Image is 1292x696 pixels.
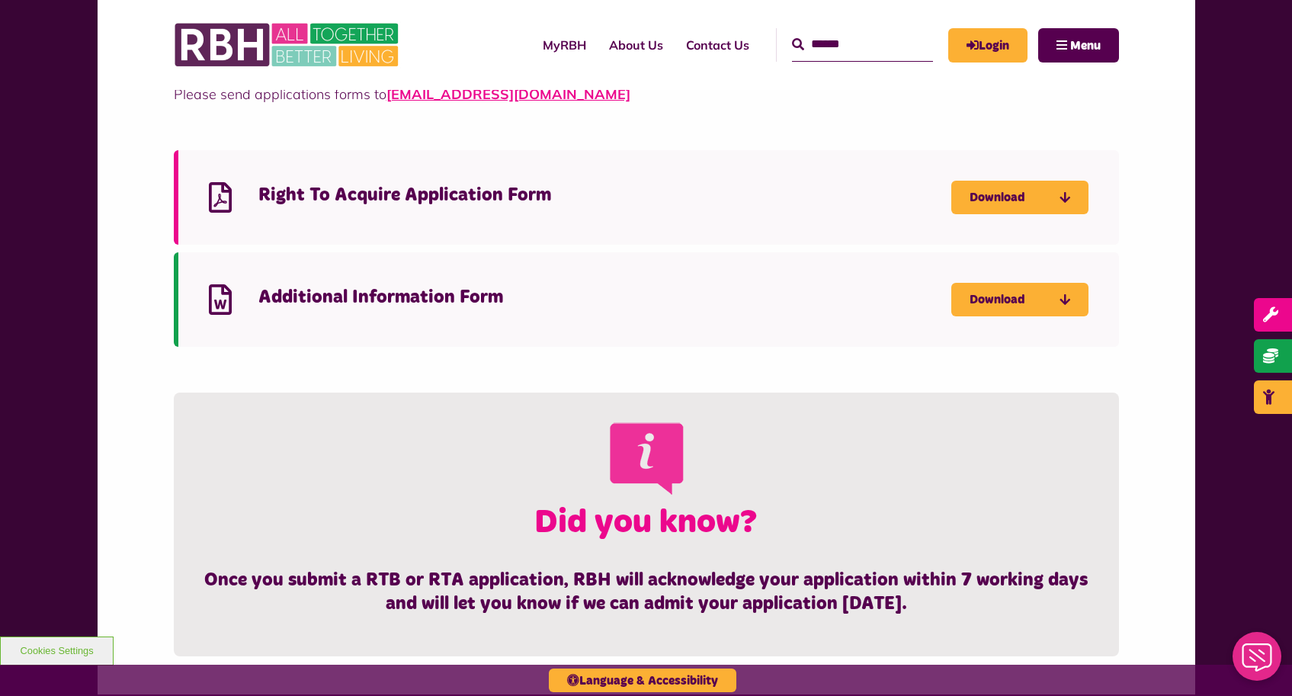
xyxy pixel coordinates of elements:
a: About Us [598,24,675,66]
a: MyRBH [531,24,598,66]
a: MyRBH [948,28,1028,63]
h4: Right To Acquire Application Form [258,184,951,207]
a: Download Right To Acquire Application Form - open in a new tab [951,181,1088,214]
h2: Did you know? [204,415,1088,544]
img: RBH [174,15,402,75]
h4: Additional Information Form [258,286,951,310]
a: Contact Us [675,24,761,66]
p: Please send applications forms to [174,84,1119,104]
span: Menu [1070,40,1101,52]
button: Language & Accessibility [549,669,736,692]
a: [EMAIL_ADDRESS][DOMAIN_NAME] [386,85,630,103]
input: Search [792,28,933,61]
a: Download Additional Information Form - open in a new tab [951,283,1088,316]
button: Navigation [1038,28,1119,63]
img: Info Icon [602,415,690,501]
iframe: Netcall Web Assistant for live chat [1223,627,1292,696]
h4: Once you submit a RTB or RTA application, RBH will acknowledge your application within 7 working ... [204,569,1088,616]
